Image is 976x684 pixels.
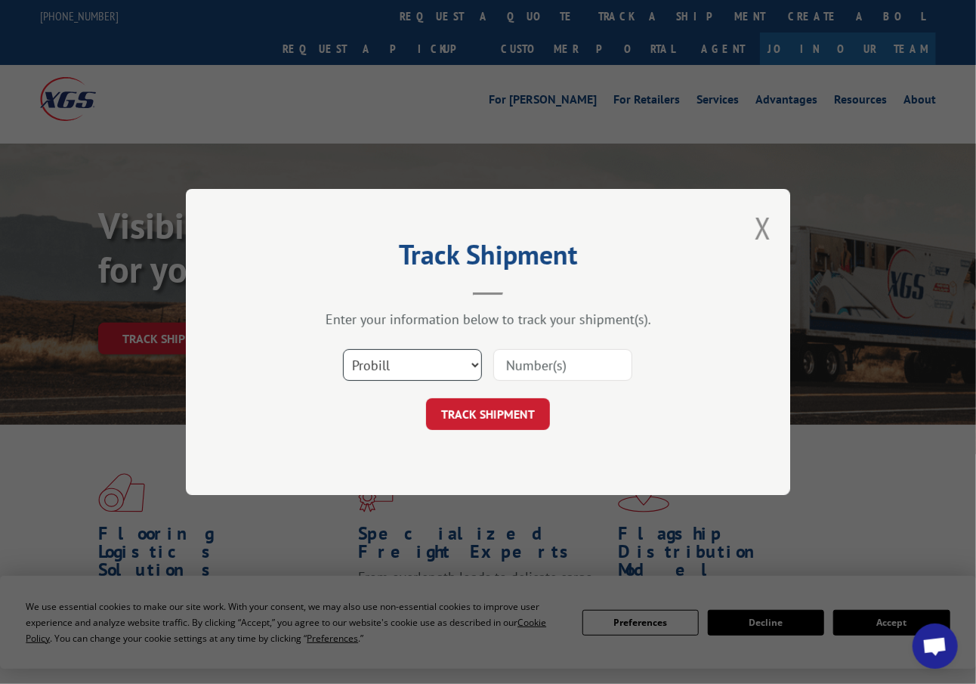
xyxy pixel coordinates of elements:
h2: Track Shipment [261,244,715,273]
div: Open chat [913,624,958,669]
button: Close modal [755,208,771,248]
div: Enter your information below to track your shipment(s). [261,311,715,328]
button: TRACK SHIPMENT [426,398,550,430]
input: Number(s) [493,349,632,381]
